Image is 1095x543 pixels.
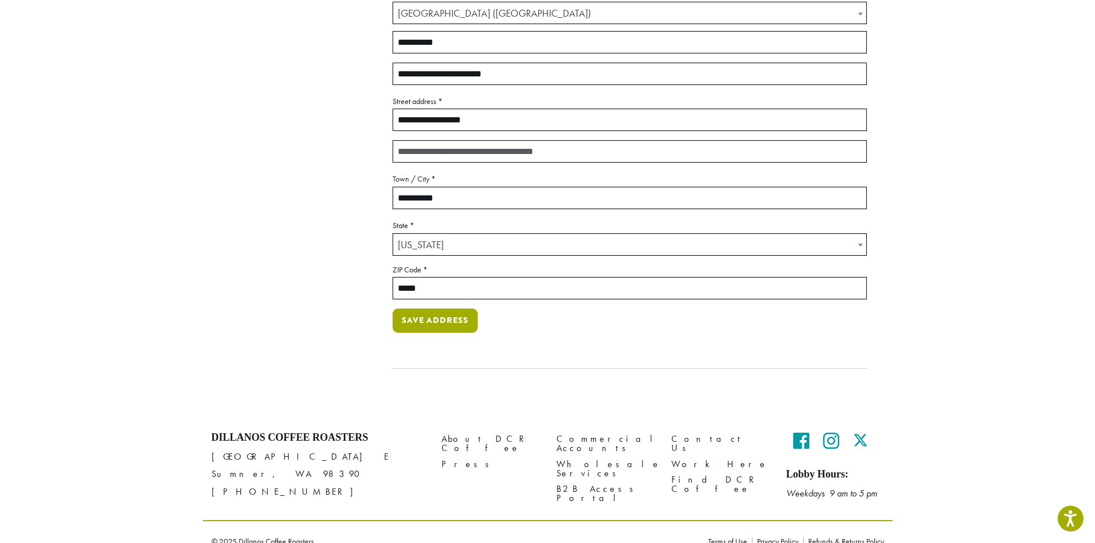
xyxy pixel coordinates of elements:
[393,233,867,256] span: State
[786,468,884,481] h5: Lobby Hours:
[441,456,539,472] a: Press
[393,2,866,25] span: United States (US)
[393,2,867,24] span: Country / Region
[556,456,654,481] a: Wholesale Services
[671,456,769,472] a: Work Here
[671,472,769,496] a: Find DCR Coffee
[556,432,654,456] a: Commercial Accounts
[212,448,424,500] p: [GEOGRAPHIC_DATA] E Sumner, WA 98390 [PHONE_NUMBER]
[393,234,866,256] span: Colorado
[393,94,867,109] label: Street address
[556,481,654,506] a: B2B Access Portal
[393,172,867,186] label: Town / City
[441,432,539,456] a: About DCR Coffee
[671,432,769,456] a: Contact Us
[786,487,877,499] em: Weekdays 9 am to 5 pm
[393,263,867,277] label: ZIP Code
[212,432,424,444] h4: Dillanos Coffee Roasters
[393,309,478,333] button: Save address
[393,218,867,233] label: State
